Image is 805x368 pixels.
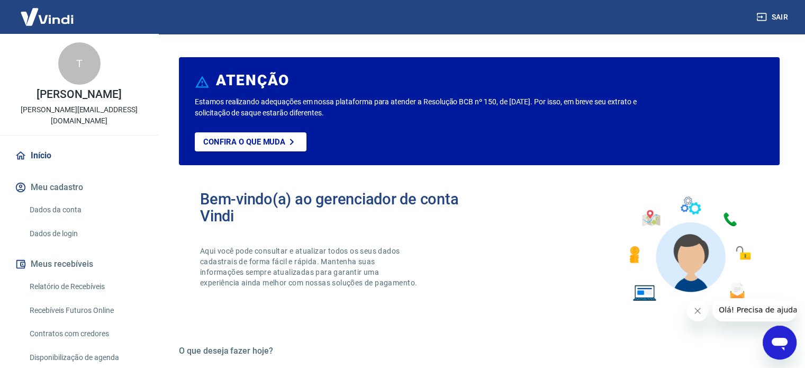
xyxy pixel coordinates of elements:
[200,246,419,288] p: Aqui você pode consultar e atualizar todos os seus dados cadastrais de forma fácil e rápida. Mant...
[6,7,89,16] span: Olá! Precisa de ajuda?
[8,104,150,127] p: [PERSON_NAME][EMAIL_ADDRESS][DOMAIN_NAME]
[200,191,480,225] h2: Bem-vindo(a) ao gerenciador de conta Vindi
[13,1,82,33] img: Vindi
[195,96,650,119] p: Estamos realizando adequações em nossa plataforma para atender a Resolução BCB nº 150, de [DATE]....
[216,75,290,86] h6: ATENÇÃO
[754,7,792,27] button: Sair
[763,326,797,360] iframe: Botão para abrir a janela de mensagens
[13,144,146,167] a: Início
[203,137,285,147] p: Confira o que muda
[179,346,780,356] h5: O que deseja fazer hoje?
[687,300,708,321] iframe: Fechar mensagem
[25,323,146,345] a: Contratos com credores
[13,176,146,199] button: Meu cadastro
[25,300,146,321] a: Recebíveis Futuros Online
[195,132,306,151] a: Confira o que muda
[712,298,797,321] iframe: Mensagem da empresa
[37,89,121,100] p: [PERSON_NAME]
[25,223,146,245] a: Dados de login
[13,253,146,276] button: Meus recebíveis
[58,42,101,85] div: T
[25,199,146,221] a: Dados da conta
[25,276,146,298] a: Relatório de Recebíveis
[620,191,758,308] img: Imagem de um avatar masculino com diversos icones exemplificando as funcionalidades do gerenciado...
